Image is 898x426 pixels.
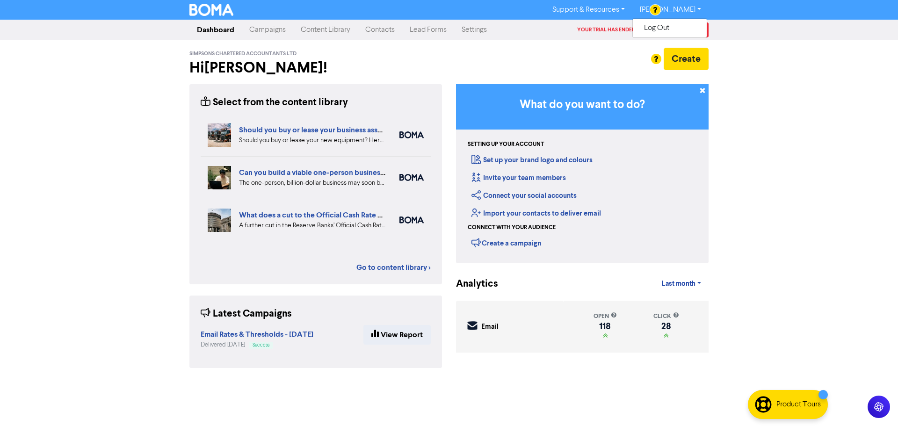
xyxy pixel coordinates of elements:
[239,210,458,220] a: What does a cut to the Official Cash Rate mean for your business?
[239,221,385,231] div: A further cut in the Reserve Banks’ Official Cash Rate sounds like good news. But what’s the real...
[594,312,617,321] div: open
[456,277,486,291] div: Analytics
[545,2,632,17] a: Support & Resources
[577,26,643,34] div: Your trial has ended
[201,331,313,339] a: Email Rates & Thresholds - [DATE]
[239,136,385,145] div: Should you buy or lease your new equipment? Here are some pros and cons of each. We also can revi...
[239,125,391,135] a: Should you buy or lease your business assets?
[653,312,679,321] div: click
[363,325,431,345] a: View Report
[594,323,617,330] div: 118
[471,209,601,218] a: Import your contacts to deliver email
[358,21,402,39] a: Contacts
[471,156,593,165] a: Set up your brand logo and colours
[201,95,348,110] div: Select from the content library
[632,2,709,17] a: [PERSON_NAME]
[399,131,424,138] img: boma_accounting
[470,98,695,112] h3: What do you want to do?
[471,236,541,250] div: Create a campaign
[253,343,269,347] span: Success
[468,224,556,232] div: Connect with your audience
[399,217,424,224] img: boma
[456,84,709,263] div: Getting Started in BOMA
[201,330,313,339] strong: Email Rates & Thresholds - [DATE]
[189,21,242,39] a: Dashboard
[468,140,544,149] div: Setting up your account
[662,280,695,288] span: Last month
[653,323,679,330] div: 28
[189,4,233,16] img: BOMA Logo
[189,59,442,77] h2: Hi [PERSON_NAME] !
[201,307,292,321] div: Latest Campaigns
[471,191,577,200] a: Connect your social accounts
[454,21,494,39] a: Settings
[471,173,566,182] a: Invite your team members
[633,22,707,34] button: Log Out
[654,274,709,293] a: Last month
[399,174,424,181] img: boma
[239,178,385,188] div: The one-person, billion-dollar business may soon become a reality. But what are the pros and cons...
[201,340,313,349] div: Delivered [DATE]
[189,51,297,57] span: Simpsons Chartered Accountants Ltd
[851,381,898,426] iframe: Chat Widget
[293,21,358,39] a: Content Library
[356,262,431,273] a: Go to content library >
[664,48,709,70] button: Create
[481,322,499,332] div: Email
[239,168,387,177] a: Can you build a viable one-person business?
[242,21,293,39] a: Campaigns
[402,21,454,39] a: Lead Forms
